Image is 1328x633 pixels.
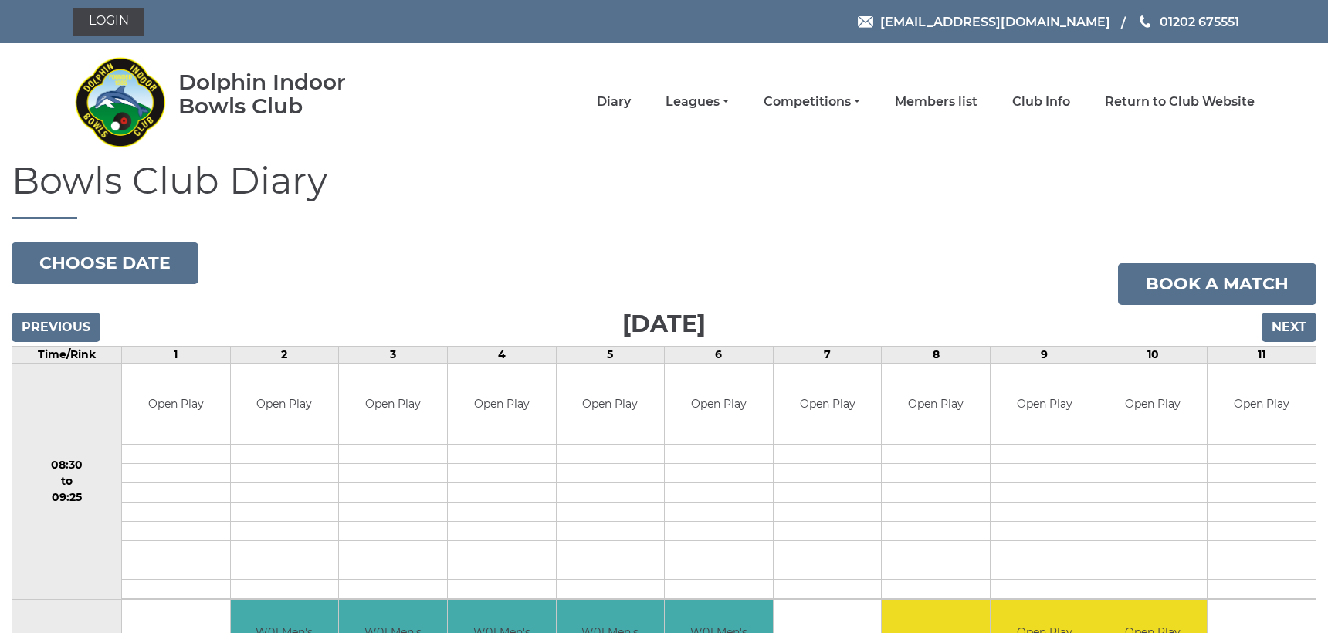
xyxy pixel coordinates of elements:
a: Leagues [666,93,729,110]
span: 01202 675551 [1160,14,1239,29]
td: 08:30 to 09:25 [12,363,122,600]
td: Open Play [665,364,773,445]
td: Open Play [774,364,882,445]
a: Competitions [764,93,860,110]
td: 4 [447,346,556,363]
a: Phone us 01202 675551 [1137,12,1239,32]
td: 3 [339,346,448,363]
td: Open Play [231,364,339,445]
a: Club Info [1012,93,1070,110]
a: Login [73,8,144,36]
td: Open Play [1208,364,1316,445]
div: Dolphin Indoor Bowls Club [178,70,395,118]
img: Phone us [1140,15,1150,28]
td: 8 [882,346,991,363]
td: 6 [665,346,774,363]
td: 2 [230,346,339,363]
a: Return to Club Website [1105,93,1255,110]
td: 9 [991,346,1099,363]
td: Open Play [339,364,447,445]
td: Open Play [991,364,1099,445]
td: Open Play [882,364,990,445]
td: 1 [122,346,231,363]
td: Time/Rink [12,346,122,363]
td: 10 [1099,346,1208,363]
a: Email [EMAIL_ADDRESS][DOMAIN_NAME] [858,12,1110,32]
a: Book a match [1118,263,1316,305]
h1: Bowls Club Diary [12,161,1316,219]
td: Open Play [557,364,665,445]
a: Diary [597,93,631,110]
img: Email [858,16,873,28]
td: 7 [773,346,882,363]
span: [EMAIL_ADDRESS][DOMAIN_NAME] [880,14,1110,29]
td: Open Play [448,364,556,445]
button: Choose date [12,242,198,284]
td: 5 [556,346,665,363]
input: Next [1262,313,1316,342]
td: Open Play [122,364,230,445]
td: Open Play [1099,364,1208,445]
img: Dolphin Indoor Bowls Club [73,48,166,156]
a: Members list [895,93,977,110]
input: Previous [12,313,100,342]
td: 11 [1208,346,1316,363]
